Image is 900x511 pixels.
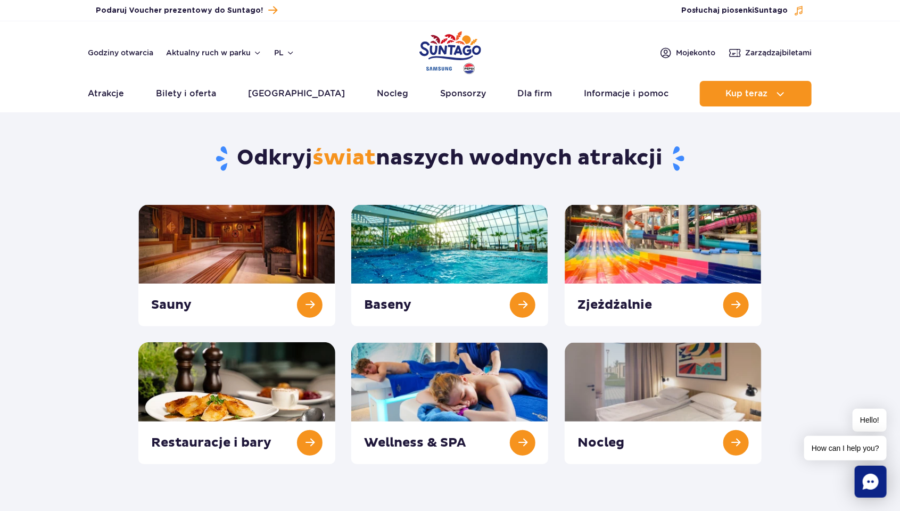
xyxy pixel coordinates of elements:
button: Aktualny ruch w parku [167,48,262,57]
span: Zarządzaj biletami [746,47,812,58]
a: Zarządzajbiletami [729,46,812,59]
a: Dla firm [517,81,552,106]
span: Moje konto [676,47,716,58]
button: Kup teraz [700,81,812,106]
span: Hello! [853,409,887,432]
div: Chat [855,466,887,498]
a: Park of Poland [419,27,481,76]
span: Kup teraz [725,89,767,98]
a: Godziny otwarcia [88,47,154,58]
span: Podaruj Voucher prezentowy do Suntago! [96,5,263,16]
a: Nocleg [377,81,408,106]
a: [GEOGRAPHIC_DATA] [248,81,345,106]
a: Informacje i pomoc [584,81,668,106]
a: Mojekonto [659,46,716,59]
button: pl [275,47,295,58]
h1: Odkryj naszych wodnych atrakcji [138,145,762,172]
a: Bilety i oferta [156,81,216,106]
span: How can I help you? [804,436,887,460]
button: Posłuchaj piosenkiSuntago [682,5,804,16]
a: Atrakcje [88,81,125,106]
span: świat [313,145,376,171]
a: Podaruj Voucher prezentowy do Suntago! [96,3,278,18]
span: Suntago [755,7,788,14]
span: Posłuchaj piosenki [682,5,788,16]
a: Sponsorzy [440,81,486,106]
